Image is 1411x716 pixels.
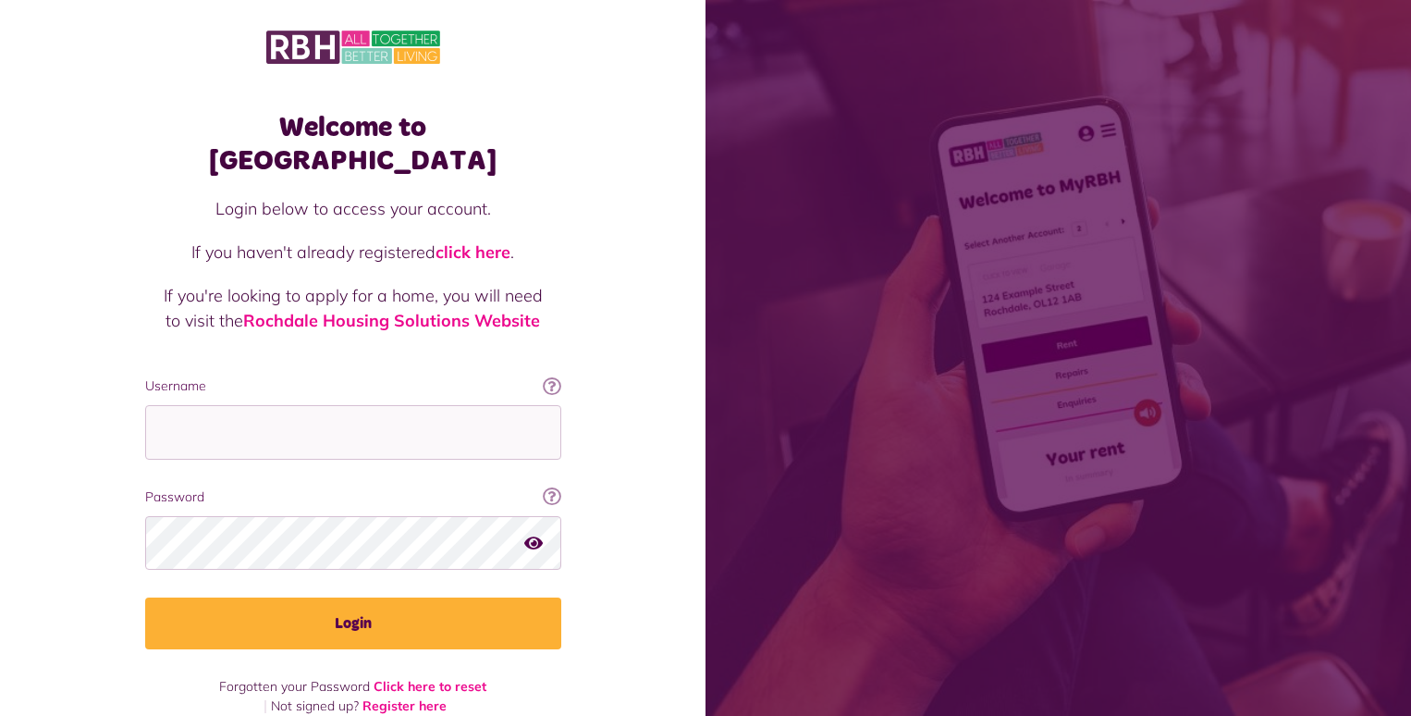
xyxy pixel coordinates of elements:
[362,697,447,714] a: Register here
[145,488,561,507] label: Password
[436,241,510,263] a: click here
[145,111,561,178] h1: Welcome to [GEOGRAPHIC_DATA]
[243,310,540,331] a: Rochdale Housing Solutions Website
[145,598,561,649] button: Login
[164,196,543,221] p: Login below to access your account.
[266,28,440,67] img: MyRBH
[164,240,543,265] p: If you haven't already registered .
[374,678,486,695] a: Click here to reset
[219,678,370,695] span: Forgotten your Password
[145,377,561,396] label: Username
[271,697,359,714] span: Not signed up?
[164,283,543,333] p: If you're looking to apply for a home, you will need to visit the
